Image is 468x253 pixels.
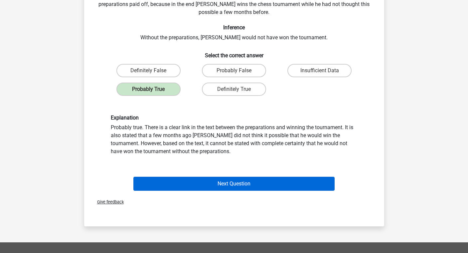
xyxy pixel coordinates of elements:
button: Next Question [133,177,335,191]
h6: Select the correct answer [95,47,374,59]
label: Definitely False [116,64,181,77]
label: Insufficient Data [287,64,352,77]
label: Definitely True [202,83,266,96]
h6: Explanation [111,115,358,121]
div: Probably true. There is a clear link in the text between the preparations and winning the tournam... [106,115,363,155]
span: Give feedback [92,199,124,204]
h6: Inference [95,24,374,31]
label: Probably False [202,64,266,77]
label: Probably True [116,83,181,96]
